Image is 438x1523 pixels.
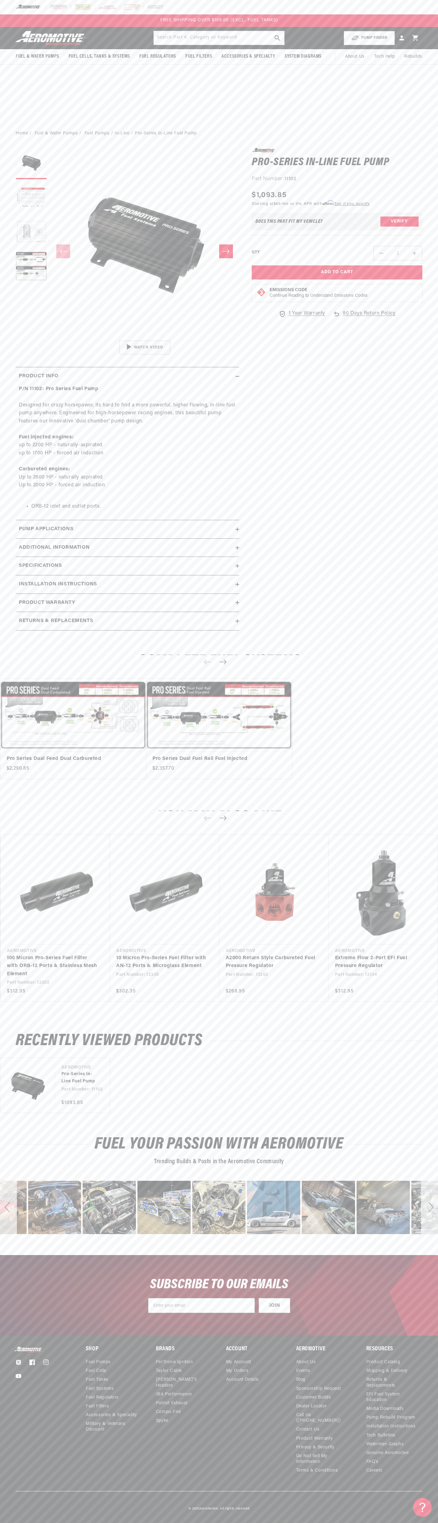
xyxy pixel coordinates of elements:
[296,1375,306,1384] a: Blog
[16,810,422,825] h2: You may also like
[115,130,135,137] li: In-Line
[16,557,239,575] summary: Specifications
[16,654,422,669] h2: Complete Fuel Systems
[185,53,212,60] span: Fuel Filters
[219,244,233,258] button: Slide right
[16,575,239,594] summary: Installation Instructions
[259,1298,290,1313] button: JOIN
[16,148,239,354] media-gallery: Gallery Viewer
[200,1507,218,1510] a: Aeromotive
[19,580,97,589] h2: Installation Instructions
[16,594,239,612] summary: Product warranty
[296,1411,348,1425] a: Call Us ([PHONE_NUMBER])
[357,1181,410,1234] div: image number 27
[11,49,64,64] summary: Fuel & Water Pumps
[296,1443,335,1452] a: Privacy & Security
[19,435,74,440] strong: Fuel injected engines:
[19,617,93,625] h2: Returns & replacements
[188,1507,219,1510] small: © 2025 .
[19,562,62,570] h2: Specifications
[31,503,236,511] li: ORB-12 inlet and outlet ports.
[154,1159,284,1165] span: Trending Builds & Posts in the Aeromotive Community
[19,599,75,607] h2: Product warranty
[135,130,197,137] li: Pro-Series In-Line Fuel Pump
[296,1393,331,1402] a: Customer Builds
[19,386,99,391] strong: P/N 11102: Pro Series Fuel Pump
[16,1034,422,1048] h2: Recently Viewed Products
[252,158,422,168] h1: Pro-Series In-Line Fuel Pump
[156,1359,193,1367] a: PerTronix Ignition
[86,1402,109,1411] a: Fuel Filters
[86,1367,106,1375] a: Fuel Cells
[344,31,395,45] button: PUMP FINDER
[154,31,285,45] input: Search by Part Number, Category or Keyword
[333,310,396,324] a: 90 Days Return Policy
[252,250,260,255] label: QTY
[289,310,325,318] span: 1 Year Warranty
[366,1431,395,1440] a: Tech Bulletins
[226,954,316,970] a: A2000 Return Style Carbureted Fuel Pressure Regulator
[252,190,286,201] span: $1,093.85
[16,1137,422,1152] h2: Fuel Your Passion with Aeromotive
[221,53,275,60] span: Accessories & Specialty
[252,175,422,183] div: Part Number:
[226,1367,248,1375] a: My Orders
[86,1375,108,1384] a: Fuel Tanks
[28,1181,81,1234] div: Photo from a Shopper
[252,201,370,207] p: Starting at /mo or 0% APR with .
[19,385,236,497] p: Designed for crazy horsepower, its hard to find a more powerful, higher flowing, in-line fuel pum...
[366,1367,408,1375] a: Shipping & Delivery
[192,1181,245,1234] div: image number 24
[247,1181,300,1234] div: image number 25
[156,1390,192,1399] a: JBA Performance
[137,1181,191,1234] div: Photo from a Shopper
[83,1181,136,1234] div: image number 22
[366,1375,418,1390] a: Returns & Replacements
[35,130,78,137] a: Fuel & Water Pumps
[201,811,214,825] button: Previous slide
[296,1367,310,1375] a: Events
[19,467,70,472] strong: Carbureted engines:
[296,1425,320,1434] a: Contact Us
[116,954,207,970] a: 10 Micron Pro-Series Fuel Filter with AN-12 Ports & Microglass Element
[216,655,230,669] button: Next slide
[334,202,370,206] a: See if you qualify - Learn more about Affirm Financing (opens in modal)
[16,53,59,60] span: Fuel & Water Pumps
[226,1359,251,1367] a: My Account
[86,1359,111,1367] a: Fuel Pumps
[357,1181,410,1234] div: Photo from a Shopper
[86,1393,119,1402] a: Fuel Regulators
[86,1420,142,1434] a: Military & Veterans Discount
[366,1405,404,1413] a: Media Downloads
[404,53,422,60] span: Rebuilds
[345,54,365,59] span: About Us
[13,1347,45,1353] img: Aeromotive
[16,612,239,630] summary: Returns & replacements
[156,1399,188,1408] a: Patriot Exhaust
[366,1466,383,1475] a: Careers
[83,1181,136,1234] div: Photo from a Shopper
[270,288,307,292] strong: Emissions Code
[335,954,425,970] a: Extreme Flow 2-Port EFI Fuel Pressure Regulator
[274,202,281,206] span: $69
[340,49,369,64] a: About Us
[19,372,58,380] h2: Product Info
[366,1413,415,1422] a: Pump Rebuild Program
[366,1359,400,1367] a: Product Catalog
[270,293,368,299] p: Continue Reading to Understand Emissions Codes
[16,130,28,137] a: Home
[61,1071,97,1085] a: Pro-Series In-Line Fuel Pump
[247,1181,300,1234] div: Photo from a Shopper
[366,1440,404,1449] a: Waterman Graphs
[156,1408,181,1416] a: Compu-Fire
[28,1181,81,1234] div: image number 21
[285,53,322,60] span: System Diagrams
[302,1181,355,1234] div: Photo from a Shopper
[64,49,135,64] summary: Fuel Cells, Tanks & Systems
[85,130,110,137] a: Fuel Pumps
[256,287,266,297] img: Emissions code
[86,1384,114,1393] a: Fuel Systems
[19,525,73,533] h2: Pump Applications
[160,18,278,23] span: FREE SHIPPING OVER $109.00 (EXCL. FUEL TANKS)
[16,367,239,385] summary: Product Info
